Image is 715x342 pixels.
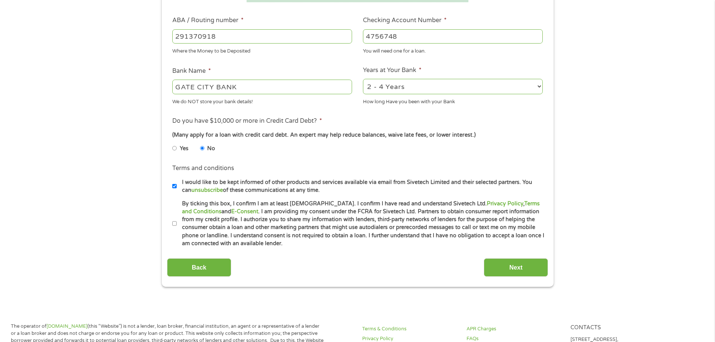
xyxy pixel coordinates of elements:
[487,200,523,207] a: Privacy Policy
[167,258,231,277] input: Back
[47,323,87,329] a: [DOMAIN_NAME]
[363,17,447,24] label: Checking Account Number
[172,164,234,172] label: Terms and conditions
[363,29,543,44] input: 345634636
[191,187,223,193] a: unsubscribe
[172,45,352,55] div: Where the Money to be Deposited
[172,29,352,44] input: 263177916
[172,117,322,125] label: Do you have $10,000 or more in Credit Card Debt?
[177,200,545,248] label: By ticking this box, I confirm I am at least [DEMOGRAPHIC_DATA]. I confirm I have read and unders...
[231,208,258,215] a: E-Consent
[182,200,540,215] a: Terms and Conditions
[172,131,542,139] div: (Many apply for a loan with credit card debt. An expert may help reduce balances, waive late fees...
[207,145,215,153] label: No
[570,324,666,331] h4: Contacts
[363,66,421,74] label: Years at Your Bank
[172,67,211,75] label: Bank Name
[172,17,244,24] label: ABA / Routing number
[180,145,188,153] label: Yes
[484,258,548,277] input: Next
[363,45,543,55] div: You will need one for a loan.
[362,325,458,333] a: Terms & Conditions
[177,178,545,194] label: I would like to be kept informed of other products and services available via email from Sivetech...
[467,325,562,333] a: APR Charges
[363,95,543,105] div: How long Have you been with your Bank
[172,95,352,105] div: We do NOT store your bank details!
